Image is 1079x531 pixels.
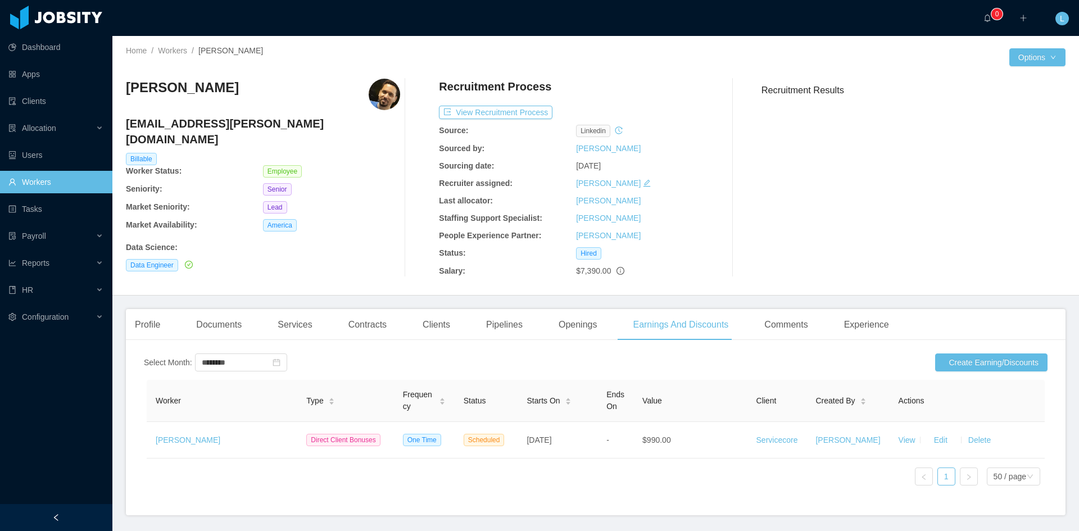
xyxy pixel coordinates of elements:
[263,219,297,232] span: America
[192,46,194,55] span: /
[576,196,641,205] a: [PERSON_NAME]
[126,79,239,97] h3: [PERSON_NAME]
[439,231,541,240] b: People Experience Partner:
[8,259,16,267] i: icon: line-chart
[815,395,855,407] span: Created By
[8,232,16,240] i: icon: file-protect
[328,396,335,404] div: Sort
[439,196,493,205] b: Last allocator:
[921,474,927,480] i: icon: left
[439,79,551,94] h4: Recruitment Process
[860,401,866,404] i: icon: caret-down
[1060,12,1064,25] span: L
[439,179,513,188] b: Recruiter assigned:
[22,312,69,321] span: Configuration
[8,144,103,166] a: icon: robotUsers
[263,201,287,214] span: Lead
[306,434,380,446] span: Direct Client Bonuses
[439,248,465,257] b: Status:
[126,46,147,55] a: Home
[126,184,162,193] b: Seniority:
[328,396,334,400] i: icon: caret-up
[576,231,641,240] a: [PERSON_NAME]
[756,435,798,444] a: Servicecore
[965,474,972,480] i: icon: right
[414,309,459,341] div: Clients
[937,468,955,485] li: 1
[860,396,867,404] div: Sort
[339,309,396,341] div: Contracts
[144,357,192,369] div: Select Month:
[269,309,321,341] div: Services
[439,106,552,119] button: icon: exportView Recruitment Process
[994,468,1026,485] div: 50 / page
[899,396,924,405] span: Actions
[615,126,623,134] i: icon: history
[1027,473,1033,481] i: icon: down
[439,214,542,223] b: Staffing Support Specialist:
[576,179,641,188] a: [PERSON_NAME]
[439,396,445,400] i: icon: caret-up
[403,434,441,446] span: One Time
[624,309,737,341] div: Earnings And Discounts
[8,198,103,220] a: icon: profileTasks
[439,126,468,135] b: Source:
[576,214,641,223] a: [PERSON_NAME]
[328,401,334,404] i: icon: caret-down
[403,389,434,412] span: Frequency
[273,358,280,366] i: icon: calendar
[439,161,494,170] b: Sourcing date:
[369,79,400,110] img: 68774a06-34da-4411-a265-9303a10cbbf9_665650724d39d-400w.png
[8,286,16,294] i: icon: book
[576,247,601,260] span: Hired
[22,285,33,294] span: HR
[439,401,445,404] i: icon: caret-down
[576,266,611,275] span: $7,390.00
[815,435,880,444] a: [PERSON_NAME]
[565,401,571,404] i: icon: caret-down
[606,435,609,444] span: -
[550,309,606,341] div: Openings
[938,468,955,485] a: 1
[156,396,181,405] span: Worker
[126,243,178,252] b: Data Science :
[126,309,169,341] div: Profile
[187,309,251,341] div: Documents
[126,220,197,229] b: Market Availability:
[198,46,263,55] span: [PERSON_NAME]
[126,259,178,271] span: Data Engineer
[527,395,560,407] span: Starts On
[126,202,190,211] b: Market Seniority:
[306,395,323,407] span: Type
[151,46,153,55] span: /
[576,144,641,153] a: [PERSON_NAME]
[263,183,292,196] span: Senior
[22,124,56,133] span: Allocation
[915,468,933,485] li: Previous Page
[126,153,157,165] span: Billable
[263,165,302,178] span: Employee
[1019,14,1027,22] i: icon: plus
[755,309,817,341] div: Comments
[642,435,671,444] span: $990.00
[761,83,1066,97] h3: Recruitment Results
[527,435,551,444] span: [DATE]
[477,309,532,341] div: Pipelines
[565,396,572,404] div: Sort
[756,396,777,405] span: Client
[576,125,610,137] span: linkedin
[156,435,220,444] a: [PERSON_NAME]
[158,46,187,55] a: Workers
[439,266,465,275] b: Salary:
[8,124,16,132] i: icon: solution
[439,396,446,404] div: Sort
[899,435,915,444] a: View
[576,161,601,170] span: [DATE]
[183,260,193,269] a: icon: check-circle
[8,36,103,58] a: icon: pie-chartDashboard
[966,431,993,449] button: Delete
[642,396,662,405] span: Value
[185,261,193,269] i: icon: check-circle
[464,396,486,405] span: Status
[439,108,552,117] a: icon: exportView Recruitment Process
